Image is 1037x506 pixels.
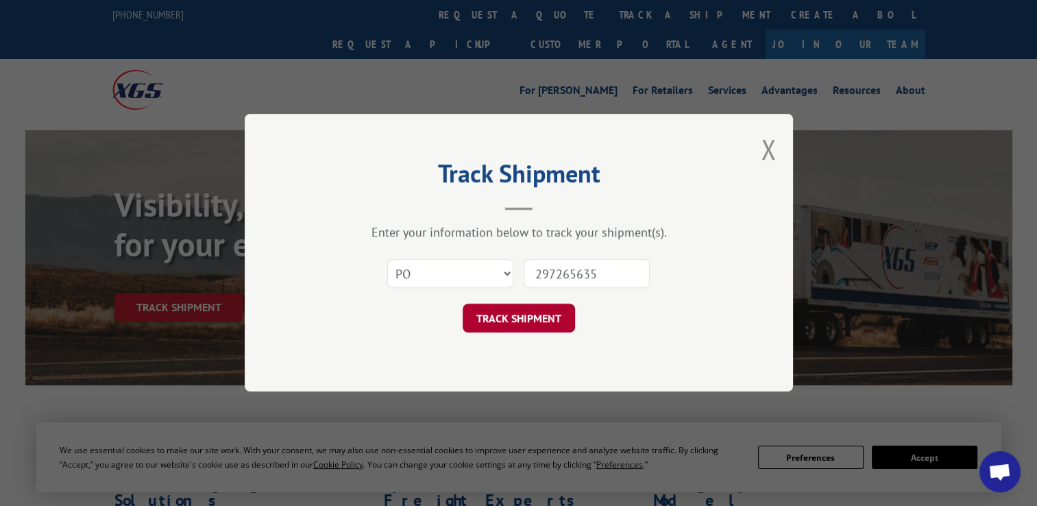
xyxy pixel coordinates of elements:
[524,260,650,289] input: Number(s)
[313,164,724,190] h2: Track Shipment
[463,304,575,333] button: TRACK SHIPMENT
[313,225,724,241] div: Enter your information below to track your shipment(s).
[979,451,1021,492] div: Open chat
[761,131,776,167] button: Close modal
